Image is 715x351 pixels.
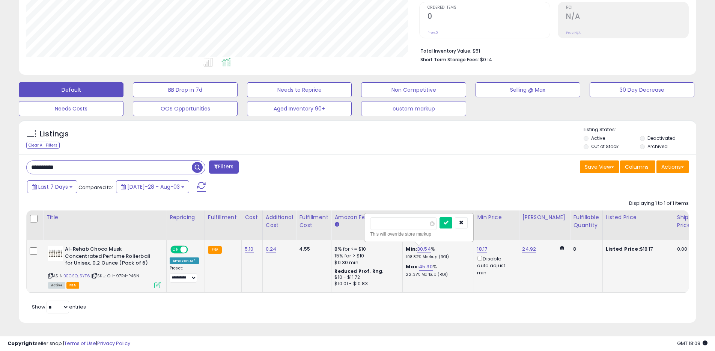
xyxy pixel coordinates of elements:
div: 8% for <= $10 [334,246,397,253]
div: This will override store markup [370,230,468,238]
div: Preset: [170,266,199,283]
button: Filters [209,160,238,174]
span: FBA [66,282,79,289]
div: Clear All Filters [26,142,60,149]
span: ROI [566,6,688,10]
div: Title [46,213,163,221]
button: Last 7 Days [27,180,77,193]
div: 8 [573,246,596,253]
div: % [406,263,468,277]
small: Prev: N/A [566,30,581,35]
div: Amazon Fees [334,213,399,221]
label: Archived [647,143,668,150]
div: Disable auto adjust min [477,254,513,276]
li: $51 [420,46,683,55]
label: Active [591,135,605,141]
button: [DATE]-28 - Aug-03 [116,180,189,193]
p: Listing States: [584,126,696,133]
a: Terms of Use [64,340,96,347]
h2: N/A [566,12,688,22]
span: Columns [625,163,649,171]
b: Al-Rehab Choco Musk Concentrated Perfume Rollerball for Unisex, 0.2 Ounce (Pack of 6) [65,246,156,269]
b: Total Inventory Value: [420,48,471,54]
div: Fulfillment Cost [299,213,328,229]
div: Repricing [170,213,202,221]
a: B0CSQJ5YT6 [63,273,90,279]
button: Needs to Reprice [247,82,352,97]
b: Min: [406,245,417,253]
h5: Listings [40,129,69,139]
a: 5.10 [245,245,254,253]
button: Columns [620,160,655,173]
a: 0.24 [266,245,277,253]
h2: 0 [427,12,550,22]
strong: Copyright [8,340,35,347]
div: [PERSON_NAME] [522,213,567,221]
span: | SKU: OH-97R4-P46N [91,273,139,279]
span: All listings currently available for purchase on Amazon [48,282,65,289]
button: Needs Costs [19,101,123,116]
button: Non Competitive [361,82,466,97]
div: 4.55 [299,246,325,253]
span: $0.14 [480,56,492,63]
img: 41SIub5J1-L._SL40_.jpg [48,246,63,261]
div: Fulfillable Quantity [573,213,599,229]
small: Prev: 0 [427,30,438,35]
span: Last 7 Days [38,183,68,191]
small: Amazon Fees. [334,221,339,228]
button: custom markup [361,101,466,116]
div: ASIN: [48,246,161,287]
span: [DATE]-28 - Aug-03 [127,183,180,191]
small: FBA [208,246,222,254]
div: 15% for > $10 [334,253,397,259]
div: $0.30 min [334,259,397,266]
div: Amazon AI * [170,257,199,264]
div: 0.00 [677,246,689,253]
button: OOS Opportunities [133,101,238,116]
button: Actions [656,160,689,173]
a: 45.30 [419,263,433,271]
div: $18.17 [606,246,668,253]
label: Out of Stock [591,143,619,150]
button: BB Drop in 7d [133,82,238,97]
button: Selling @ Max [476,82,580,97]
p: 108.82% Markup (ROI) [406,254,468,260]
span: ON [171,247,181,253]
div: Listed Price [606,213,671,221]
button: Aged Inventory 90+ [247,101,352,116]
button: Default [19,82,123,97]
a: 24.92 [522,245,536,253]
span: Show: entries [32,303,86,310]
div: $10.01 - $10.83 [334,281,397,287]
div: Min Price [477,213,516,221]
b: Short Term Storage Fees: [420,56,479,63]
a: 30.54 [417,245,431,253]
b: Max: [406,263,419,270]
div: Displaying 1 to 1 of 1 items [629,200,689,207]
a: 18.17 [477,245,487,253]
div: $10 - $11.72 [334,274,397,281]
b: Reduced Prof. Rng. [334,268,384,274]
div: Ship Price [677,213,692,229]
div: Fulfillment [208,213,238,221]
div: Cost [245,213,259,221]
p: 221.37% Markup (ROI) [406,272,468,277]
a: Privacy Policy [97,340,130,347]
span: Ordered Items [427,6,550,10]
div: seller snap | | [8,340,130,347]
button: 30 Day Decrease [590,82,694,97]
span: OFF [187,247,199,253]
div: % [406,246,468,260]
b: Listed Price: [606,245,640,253]
button: Save View [580,160,619,173]
span: Compared to: [78,184,113,191]
th: The percentage added to the cost of goods (COGS) that forms the calculator for Min & Max prices. [403,210,474,240]
span: 2025-08-11 18:09 GMT [677,340,707,347]
div: Additional Cost [266,213,293,229]
label: Deactivated [647,135,676,141]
